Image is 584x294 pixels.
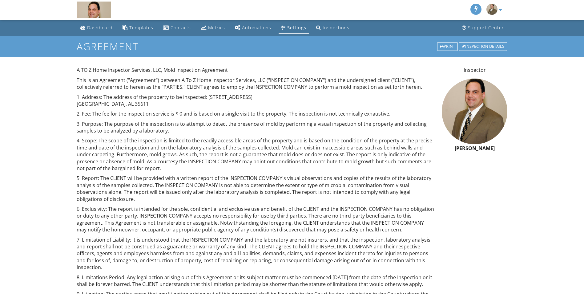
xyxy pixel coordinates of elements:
p: 7. Limitation of Liability: It is understood that the INSPECTION COMPANY and the laboratory are n... [77,236,435,271]
a: Inspection Details [458,42,508,51]
p: 5. Report: The CLIENT will be provided with a written report of the INSPECTION COMPANY's visual o... [77,175,435,202]
h6: [PERSON_NAME] [442,146,507,151]
p: 2. Fee: The fee for the inspection service is $ 0 and is based on a single visit to the property.... [77,110,435,117]
div: Metrics [208,25,225,31]
a: Support Center [459,22,506,34]
img: unnamed.jpg [442,79,507,144]
p: 4. Scope: The scope of the inspection is limited to the readily accessible areas of the property ... [77,137,435,172]
p: 1. Address: The address of the property to be inspected: [STREET_ADDRESS] [GEOGRAPHIC_DATA], AL 3... [77,94,435,108]
p: This is an Agreement ("Agreement") between A To Z Home Inspector Services, LLC ("INSPECTION COMPA... [77,77,435,91]
p: 8. Limitations Period: Any legal action arising out of this Agreement or its subject matter must ... [77,274,435,288]
a: Contacts [161,22,193,34]
a: Settings [279,22,309,34]
div: Dashboard [87,25,113,31]
div: Automations [242,25,271,31]
img: A To Z Home Inspector Services, LLC [77,2,111,18]
div: Inspection Details [459,42,507,51]
div: Settings [287,25,306,31]
a: Automations (Basic) [232,22,274,34]
p: Inspector [442,67,507,73]
div: Inspections [323,25,349,31]
div: Templates [129,25,153,31]
a: Metrics [198,22,228,34]
div: Support Center [468,25,504,31]
a: Dashboard [78,22,115,34]
div: Contacts [171,25,191,31]
a: Inspections [314,22,352,34]
h1: Agreement [77,41,508,52]
p: 6. Exclusivity: The report is intended for the sole, confidential and exclusive use and benefit o... [77,206,435,233]
img: unnamed.jpg [486,4,497,15]
p: A TO Z Home Inspector Services, LLC, Mold Inspection Agreement [77,67,435,73]
a: Print [437,42,458,51]
p: 3. Purpose: The purpose of the inspection is to attempt to detect the presence of mold by perform... [77,120,435,134]
a: Templates [120,22,156,34]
